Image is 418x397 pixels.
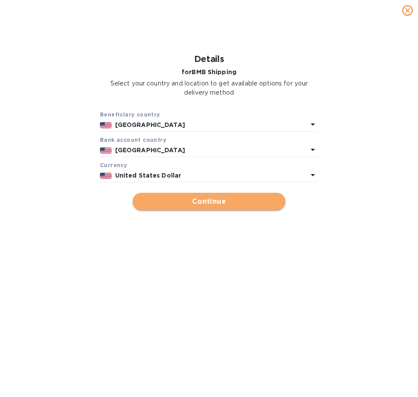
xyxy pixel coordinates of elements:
[140,196,278,207] span: Continue
[100,147,112,154] img: US
[100,111,160,118] b: Beneficiary country
[115,172,182,179] b: United States Dollar
[100,54,318,64] h1: Details
[100,162,127,168] b: Currency
[100,122,112,128] img: US
[115,147,185,154] b: [GEOGRAPHIC_DATA]
[100,137,166,143] b: Bank account cоuntry
[100,79,318,97] p: Select your country and location to get available options for your delivery method
[115,121,185,128] b: [GEOGRAPHIC_DATA]
[100,173,112,179] img: USD
[182,68,236,75] b: for BMB Shipping
[133,193,285,210] button: Continue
